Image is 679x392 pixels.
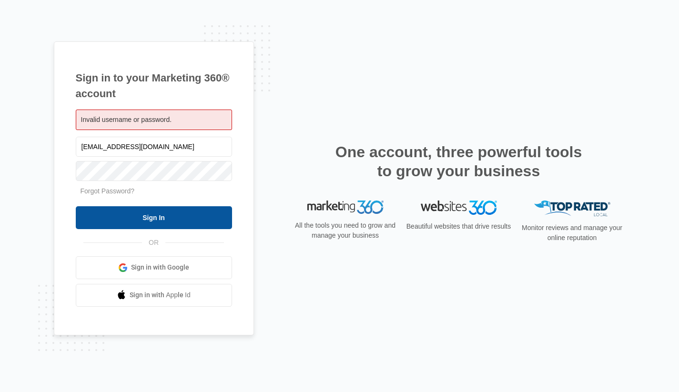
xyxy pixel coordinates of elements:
img: Marketing 360 [307,201,384,214]
p: All the tools you need to grow and manage your business [292,221,399,241]
a: Forgot Password? [81,187,135,195]
a: Sign in with Google [76,256,232,279]
span: Invalid username or password. [81,116,172,123]
span: Sign in with Google [131,262,189,272]
p: Monitor reviews and manage your online reputation [519,223,626,243]
span: Sign in with Apple Id [130,290,191,300]
h2: One account, three powerful tools to grow your business [333,142,585,181]
p: Beautiful websites that drive results [405,221,512,231]
span: OR [142,238,165,248]
img: Top Rated Local [534,201,610,216]
a: Sign in with Apple Id [76,284,232,307]
input: Sign In [76,206,232,229]
img: Websites 360 [421,201,497,214]
h1: Sign in to your Marketing 360® account [76,70,232,101]
input: Email [76,137,232,157]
